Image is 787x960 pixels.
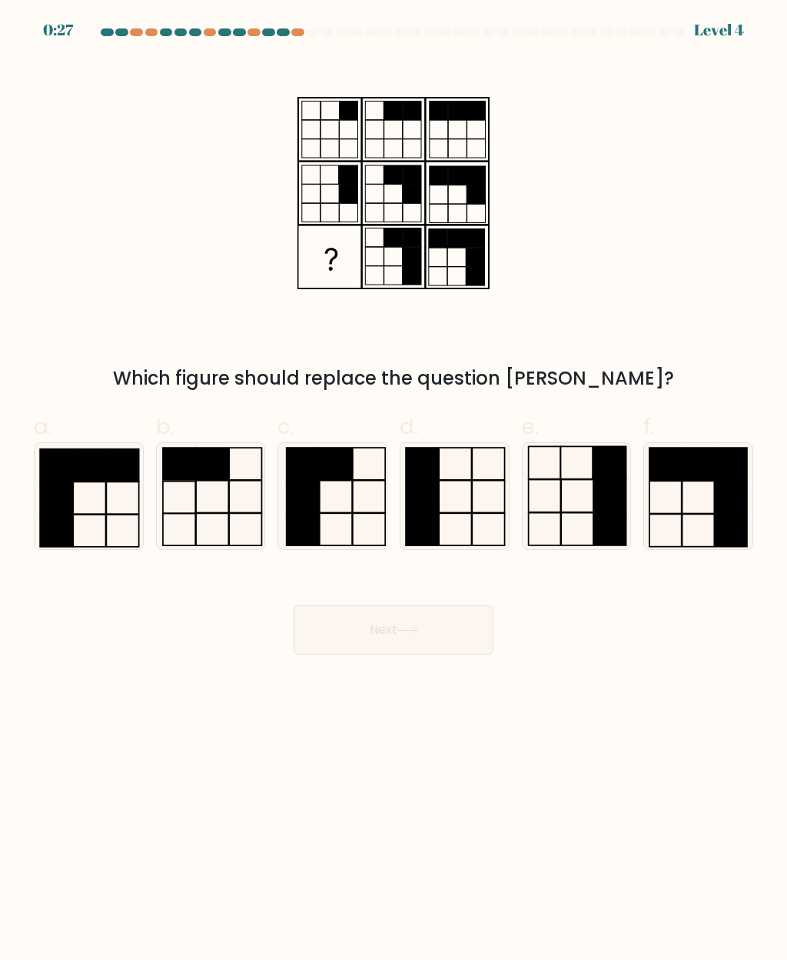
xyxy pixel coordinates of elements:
span: d. [400,412,418,442]
span: a. [34,412,52,442]
span: f. [643,412,654,442]
span: c. [277,412,294,442]
button: Next [294,605,493,655]
span: e. [522,412,539,442]
div: Level 4 [694,18,744,42]
span: b. [156,412,174,442]
div: 0:27 [43,18,73,42]
div: Which figure should replace the question [PERSON_NAME]? [43,365,744,392]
